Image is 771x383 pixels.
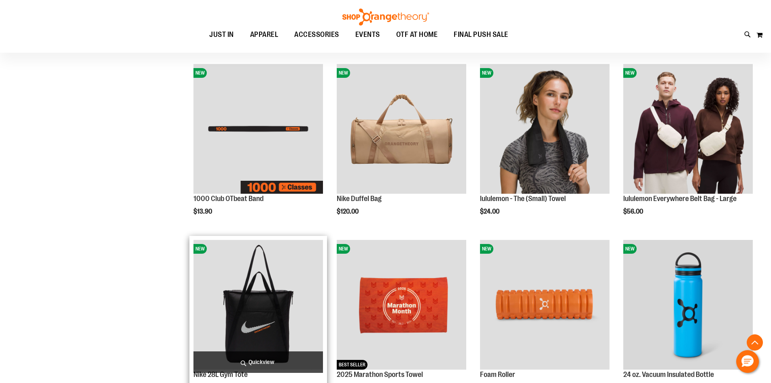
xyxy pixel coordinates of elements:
a: 24 oz. Vacuum Insulated BottleNEW [623,240,753,371]
a: 2025 Marathon Sports Towel [337,370,423,379]
span: NEW [480,244,493,254]
a: 1000 Club OTbeat Band [193,195,263,203]
span: APPAREL [250,26,278,44]
div: product [189,60,327,232]
span: $24.00 [480,208,501,215]
a: ACCESSORIES [286,26,347,44]
span: NEW [623,68,637,78]
a: APPAREL [242,26,287,44]
a: FINAL PUSH SALE [446,26,516,44]
img: lululemon Everywhere Belt Bag - Large [623,64,753,194]
a: Nike 28L Gym ToteNEW [193,240,323,371]
div: product [619,60,757,236]
button: Hello, have a question? Let’s chat. [736,350,759,373]
img: 2025 Marathon Sports Towel [337,240,466,370]
span: OTF AT HOME [396,26,438,44]
div: product [476,60,614,236]
img: 24 oz. Vacuum Insulated Bottle [623,240,753,370]
span: EVENTS [355,26,380,44]
a: Image of 1000 Club OTbeat BandNEW [193,64,323,195]
a: Nike Duffel Bag [337,195,382,203]
img: Image of 1000 Club OTbeat Band [193,64,323,194]
a: Nike Duffel BagNEW [337,64,466,195]
img: Shop Orangetheory [341,9,430,26]
span: NEW [193,68,207,78]
span: JUST IN [209,26,234,44]
a: Foam RollerNEW [480,240,610,371]
a: EVENTS [347,26,388,44]
span: $13.90 [193,208,213,215]
a: lululemon Everywhere Belt Bag - Large [623,195,737,203]
a: Foam Roller [480,370,515,379]
div: product [333,60,470,236]
a: JUST IN [201,26,242,44]
span: NEW [337,244,350,254]
span: FINAL PUSH SALE [454,26,508,44]
span: $56.00 [623,208,644,215]
span: NEW [337,68,350,78]
a: lululemon - The (Small) TowelNEW [480,64,610,195]
span: BEST SELLER [337,360,367,370]
button: Back To Top [747,334,763,351]
a: Nike 28L Gym Tote [193,370,248,379]
a: 24 oz. Vacuum Insulated Bottle [623,370,714,379]
img: Foam Roller [480,240,610,370]
span: NEW [193,244,207,254]
img: Nike 28L Gym Tote [193,240,323,370]
a: 2025 Marathon Sports TowelNEWBEST SELLER [337,240,466,371]
a: lululemon - The (Small) Towel [480,195,566,203]
a: lululemon Everywhere Belt Bag - LargeNEW [623,64,753,195]
span: NEW [480,68,493,78]
span: ACCESSORIES [294,26,339,44]
a: OTF AT HOME [388,26,446,44]
span: NEW [623,244,637,254]
span: $120.00 [337,208,360,215]
img: lululemon - The (Small) Towel [480,64,610,194]
img: Nike Duffel Bag [337,64,466,194]
a: Quickview [193,351,323,373]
